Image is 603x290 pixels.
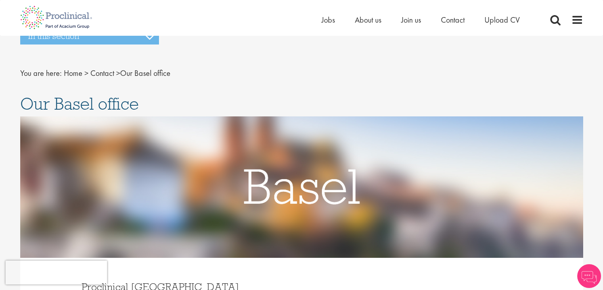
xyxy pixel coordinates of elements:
a: breadcrumb link to Contact [90,68,114,78]
span: You are here: [20,68,62,78]
a: About us [355,15,381,25]
span: Our Basel office [64,68,170,78]
a: Jobs [322,15,335,25]
img: Chatbot [577,264,601,288]
span: > [84,68,88,78]
a: Contact [441,15,465,25]
span: Our Basel office [20,93,139,114]
span: > [116,68,120,78]
h3: In this section [20,28,159,44]
iframe: reCAPTCHA [6,261,107,284]
a: Upload CV [484,15,520,25]
a: Join us [401,15,421,25]
a: breadcrumb link to Home [64,68,82,78]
